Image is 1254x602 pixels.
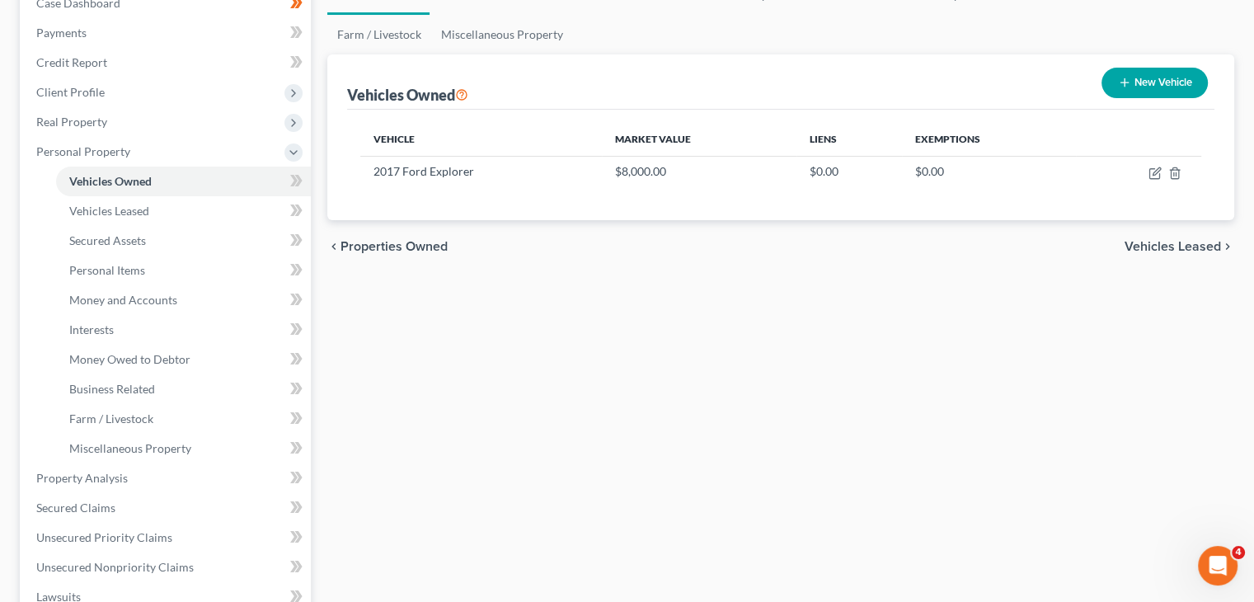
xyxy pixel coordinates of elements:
[69,204,149,218] span: Vehicles Leased
[56,196,311,226] a: Vehicles Leased
[36,26,87,40] span: Payments
[69,322,114,336] span: Interests
[902,123,1076,156] th: Exemptions
[1125,240,1221,253] span: Vehicles Leased
[36,115,107,129] span: Real Property
[23,523,311,553] a: Unsecured Priority Claims
[56,167,311,196] a: Vehicles Owned
[56,434,311,463] a: Miscellaneous Property
[36,85,105,99] span: Client Profile
[327,240,341,253] i: chevron_left
[327,15,431,54] a: Farm / Livestock
[56,285,311,315] a: Money and Accounts
[796,156,901,187] td: $0.00
[23,18,311,48] a: Payments
[347,85,468,105] div: Vehicles Owned
[1125,240,1234,253] button: Vehicles Leased chevron_right
[56,404,311,434] a: Farm / Livestock
[23,493,311,523] a: Secured Claims
[602,123,796,156] th: Market Value
[69,441,191,455] span: Miscellaneous Property
[69,174,152,188] span: Vehicles Owned
[56,345,311,374] a: Money Owed to Debtor
[56,315,311,345] a: Interests
[56,256,311,285] a: Personal Items
[36,560,194,574] span: Unsecured Nonpriority Claims
[69,263,145,277] span: Personal Items
[1221,240,1234,253] i: chevron_right
[796,123,901,156] th: Liens
[1101,68,1208,98] button: New Vehicle
[1198,546,1238,586] iframe: Intercom live chat
[36,501,115,515] span: Secured Claims
[23,48,311,78] a: Credit Report
[69,233,146,247] span: Secured Assets
[36,530,172,544] span: Unsecured Priority Claims
[69,352,190,366] span: Money Owed to Debtor
[36,55,107,69] span: Credit Report
[23,463,311,493] a: Property Analysis
[360,156,602,187] td: 2017 Ford Explorer
[431,15,573,54] a: Miscellaneous Property
[56,226,311,256] a: Secured Assets
[360,123,602,156] th: Vehicle
[341,240,448,253] span: Properties Owned
[36,471,128,485] span: Property Analysis
[327,240,448,253] button: chevron_left Properties Owned
[23,553,311,582] a: Unsecured Nonpriority Claims
[69,293,177,307] span: Money and Accounts
[69,382,155,396] span: Business Related
[602,156,796,187] td: $8,000.00
[69,412,153,426] span: Farm / Livestock
[1232,546,1245,559] span: 4
[36,144,130,158] span: Personal Property
[56,374,311,404] a: Business Related
[902,156,1076,187] td: $0.00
